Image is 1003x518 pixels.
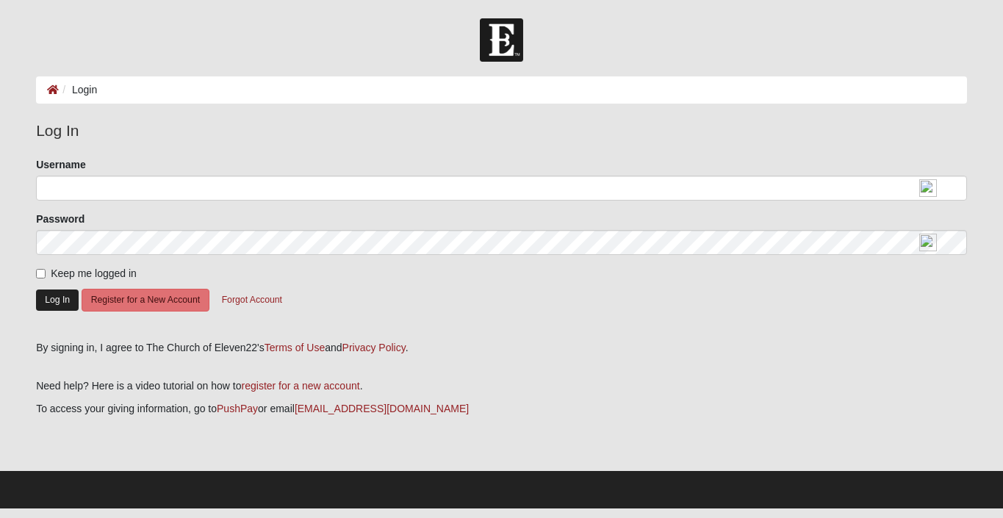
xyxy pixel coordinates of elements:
a: [EMAIL_ADDRESS][DOMAIN_NAME] [295,403,469,414]
legend: Log In [36,119,967,143]
div: By signing in, I agree to The Church of Eleven22's and . [36,340,967,356]
li: Login [59,82,97,98]
a: Terms of Use [265,342,325,353]
img: Church of Eleven22 Logo [480,18,523,62]
input: Keep me logged in [36,269,46,278]
button: Register for a New Account [82,289,209,312]
p: Need help? Here is a video tutorial on how to . [36,378,967,394]
label: Username [36,157,86,172]
a: register for a new account [242,380,360,392]
a: Privacy Policy [342,342,406,353]
a: PushPay [217,403,258,414]
span: Keep me logged in [51,267,137,279]
img: npw-badge-icon-locked.svg [919,179,937,197]
img: npw-badge-icon-locked.svg [919,234,937,251]
label: Password [36,212,85,226]
button: Forgot Account [212,289,292,312]
button: Log In [36,289,79,311]
p: To access your giving information, go to or email [36,401,967,417]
